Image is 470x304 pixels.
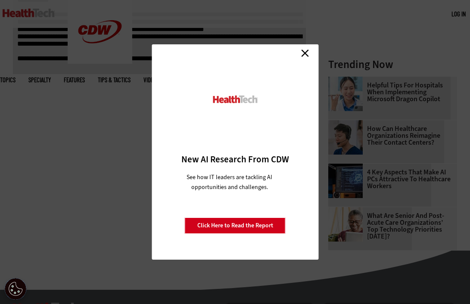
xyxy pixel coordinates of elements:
[5,278,26,300] div: Cookie Settings
[167,153,303,165] h3: New AI Research From CDW
[5,278,26,300] button: Open Preferences
[185,217,286,234] a: Click Here to Read the Report
[299,47,311,59] a: Close
[182,172,277,192] p: See how IT leaders are tackling AI opportunities and challenges.
[212,95,258,104] img: HealthTech_0.png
